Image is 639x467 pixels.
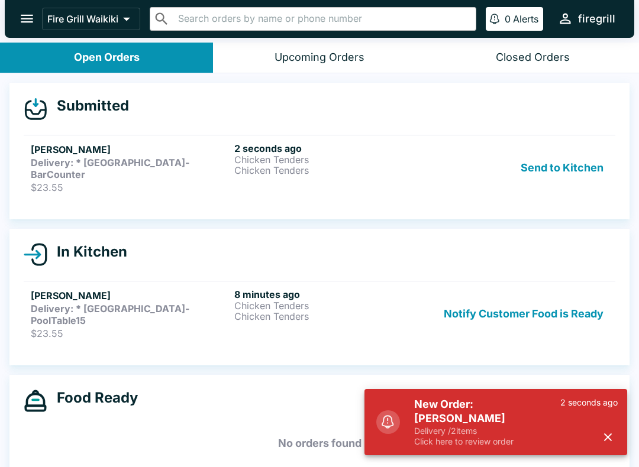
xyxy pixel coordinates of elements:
[414,397,560,426] h5: New Order: [PERSON_NAME]
[234,311,433,322] p: Chicken Tenders
[234,300,433,311] p: Chicken Tenders
[175,11,471,27] input: Search orders by name or phone number
[47,243,127,261] h4: In Kitchen
[24,422,615,465] h5: No orders found
[47,13,118,25] p: Fire Grill Waikiki
[42,8,140,30] button: Fire Grill Waikiki
[31,327,230,339] p: $23.55
[414,426,560,436] p: Delivery / 2 items
[234,288,433,300] h6: 8 minutes ago
[234,165,433,176] p: Chicken Tenders
[414,436,560,447] p: Click here to review order
[12,4,42,34] button: open drawer
[31,303,189,326] strong: Delivery: * [GEOGRAPHIC_DATA]-PoolTable15
[275,51,364,64] div: Upcoming Orders
[31,157,189,180] strong: Delivery: * [GEOGRAPHIC_DATA]-BarCounter
[505,13,511,25] p: 0
[31,181,230,193] p: $23.55
[24,281,615,346] a: [PERSON_NAME]Delivery: * [GEOGRAPHIC_DATA]-PoolTable15$23.558 minutes agoChicken TendersChicken T...
[553,6,620,31] button: firegrill
[24,135,615,200] a: [PERSON_NAME]Delivery: * [GEOGRAPHIC_DATA]-BarCounter$23.552 seconds agoChicken TendersChicken Te...
[74,51,140,64] div: Open Orders
[578,12,615,26] div: firegrill
[516,142,608,193] button: Send to Kitchen
[31,142,230,157] h5: [PERSON_NAME]
[439,288,608,339] button: Notify Customer Food is Ready
[496,51,570,64] div: Closed Orders
[234,142,433,154] h6: 2 seconds ago
[47,389,138,407] h4: Food Ready
[31,288,230,303] h5: [PERSON_NAME]
[47,97,129,115] h4: Submitted
[560,397,618,408] p: 2 seconds ago
[234,154,433,165] p: Chicken Tenders
[513,13,538,25] p: Alerts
